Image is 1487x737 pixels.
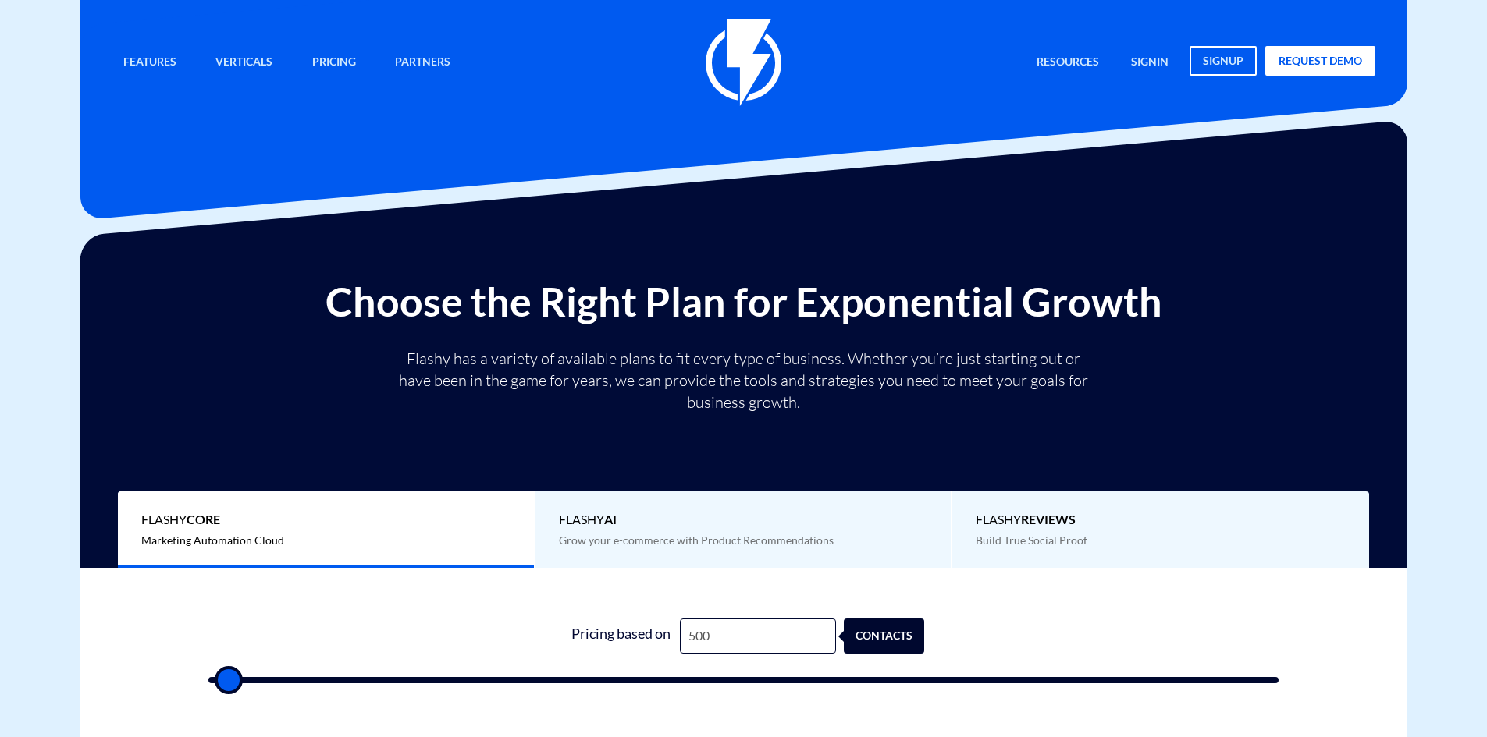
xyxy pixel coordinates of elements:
a: Resources [1025,46,1111,80]
b: AI [604,512,617,526]
span: Flashy [559,511,928,529]
a: request demo [1265,46,1375,76]
b: Core [187,512,220,526]
span: Flashy [976,511,1346,529]
a: Partners [383,46,462,80]
p: Flashy has a variety of available plans to fit every type of business. Whether you’re just starti... [393,348,1095,413]
span: Build True Social Proof [976,533,1087,547]
a: Pricing [301,46,368,80]
b: REVIEWS [1021,512,1076,526]
a: Features [112,46,188,80]
span: Flashy [141,511,510,529]
div: contacts [853,618,934,654]
a: signup [1190,46,1257,76]
span: Grow your e-commerce with Product Recommendations [559,533,834,547]
span: Marketing Automation Cloud [141,533,284,547]
h2: Choose the Right Plan for Exponential Growth [92,279,1396,324]
a: signin [1119,46,1180,80]
div: Pricing based on [563,618,680,654]
a: Verticals [204,46,284,80]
